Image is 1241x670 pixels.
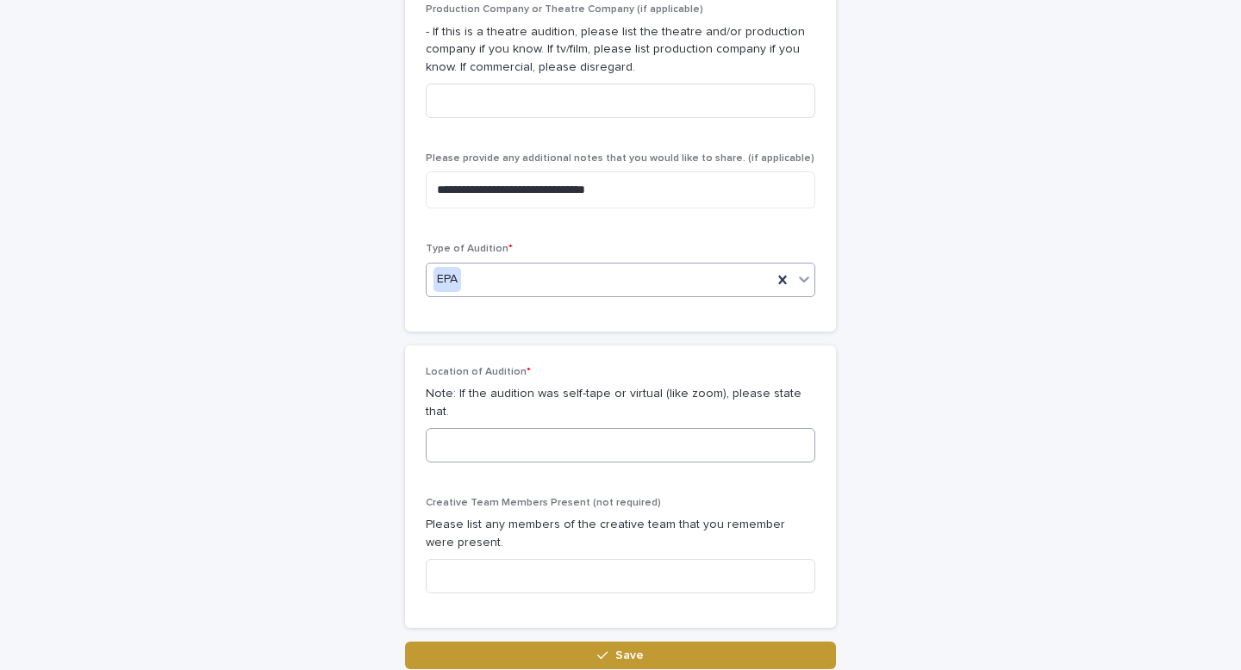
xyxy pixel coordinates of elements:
[426,498,661,508] span: Creative Team Members Present (not required)
[433,267,461,292] div: EPA
[426,516,815,552] p: Please list any members of the creative team that you remember were present.
[615,649,644,661] span: Save
[426,23,815,77] p: - If this is a theatre audition, please list the theatre and/or production company if you know. I...
[426,367,531,377] span: Location of Audition
[426,153,814,164] span: Please provide any additional notes that you would like to share. (if applicable)
[426,385,815,421] p: Note: If the audition was self-tape or virtual (like zoom), please state that.
[426,4,703,15] span: Production Company or Theatre Company (if applicable)
[426,244,513,254] span: Type of Audition
[405,642,836,669] button: Save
